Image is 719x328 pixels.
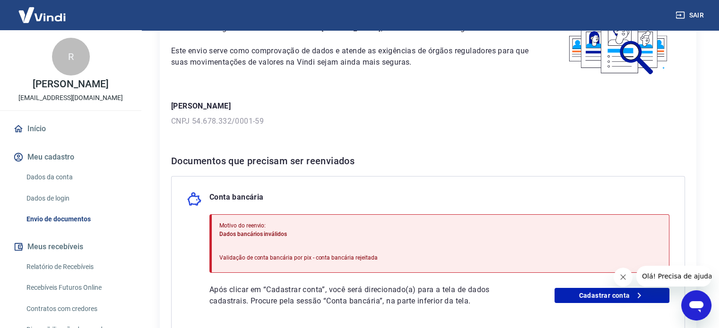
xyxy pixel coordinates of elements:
p: [EMAIL_ADDRESS][DOMAIN_NAME] [18,93,123,103]
p: Este envio serve como comprovação de dados e atende as exigências de órgãos reguladores para que ... [171,45,530,68]
img: Vindi [11,0,73,29]
img: waiting_documents.41d9841a9773e5fdf392cede4d13b617.svg [553,4,685,78]
a: Início [11,118,130,139]
h6: Documentos que precisam ser reenviados [171,153,685,168]
p: [PERSON_NAME] [33,79,108,89]
p: CNPJ 54.678.332/0001-59 [171,116,685,127]
iframe: Fechar mensagem [614,268,632,286]
button: Meu cadastro [11,147,130,168]
a: Envio de documentos [23,210,130,229]
span: Dados bancários inválidos [219,231,287,237]
button: Meus recebíveis [11,236,130,257]
p: Validação de conta bancária por pix - conta bancária rejeitada [219,253,378,262]
a: Contratos com credores [23,299,130,319]
p: [PERSON_NAME] [171,101,685,112]
iframe: Botão para abrir a janela de mensagens [681,290,711,320]
button: Sair [674,7,708,24]
a: Cadastrar conta [554,288,669,303]
img: money_pork.0c50a358b6dafb15dddc3eea48f23780.svg [187,192,202,207]
span: Olá! Precisa de ajuda? [6,7,79,14]
a: Relatório de Recebíveis [23,257,130,277]
p: Conta bancária [209,192,264,207]
a: Dados de login [23,189,130,208]
div: R [52,38,90,76]
p: Motivo do reenvio: [219,221,378,230]
a: Dados da conta [23,168,130,187]
a: Recebíveis Futuros Online [23,278,130,297]
p: Após clicar em “Cadastrar conta”, você será direcionado(a) para a tela de dados cadastrais. Procu... [209,284,508,307]
iframe: Mensagem da empresa [636,266,711,286]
